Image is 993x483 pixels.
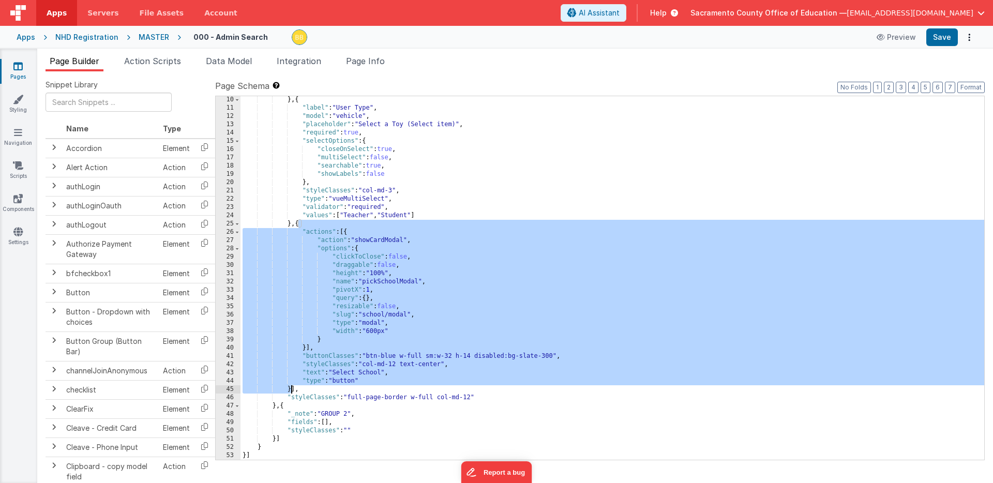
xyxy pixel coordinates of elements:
td: Element [159,283,194,302]
img: 3aae05562012a16e32320df8a0cd8a1d [292,30,307,44]
td: Authorize Payment Gateway [62,234,159,264]
div: 52 [216,443,240,451]
td: Cleave - Credit Card [62,418,159,437]
button: 2 [884,82,894,93]
div: Apps [17,32,35,42]
div: 19 [216,170,240,178]
td: Element [159,399,194,418]
td: Element [159,331,194,361]
td: Element [159,264,194,283]
div: 31 [216,269,240,278]
div: 10 [216,96,240,104]
td: checklist [62,380,159,399]
td: Button [62,283,159,302]
td: Element [159,234,194,264]
td: Element [159,418,194,437]
td: authLoginOauth [62,196,159,215]
button: Save [926,28,958,46]
div: 15 [216,137,240,145]
div: 40 [216,344,240,352]
div: 20 [216,178,240,187]
div: 51 [216,435,240,443]
div: 22 [216,195,240,203]
div: 17 [216,154,240,162]
input: Search Snippets ... [46,93,172,112]
div: 14 [216,129,240,137]
button: Options [962,30,976,44]
span: Apps [47,8,67,18]
td: Cleave - Phone Input [62,437,159,457]
div: 46 [216,394,240,402]
span: Servers [87,8,118,18]
button: No Folds [837,82,871,93]
div: 34 [216,294,240,303]
div: 27 [216,236,240,245]
div: MASTER [139,32,169,42]
td: Alert Action [62,158,159,177]
button: 3 [896,82,906,93]
div: 18 [216,162,240,170]
td: ClearFix [62,399,159,418]
div: 37 [216,319,240,327]
div: 33 [216,286,240,294]
div: 24 [216,212,240,220]
td: Action [159,158,194,177]
div: 53 [216,451,240,460]
div: 12 [216,112,240,120]
td: Accordion [62,139,159,158]
iframe: Marker.io feedback button [461,461,532,483]
div: 48 [216,410,240,418]
div: 39 [216,336,240,344]
div: 11 [216,104,240,112]
div: 49 [216,418,240,427]
div: 13 [216,120,240,129]
span: Data Model [206,56,252,66]
span: Snippet Library [46,80,98,90]
td: Button - Dropdown with choices [62,302,159,331]
span: Action Scripts [124,56,181,66]
span: Page Schema [215,80,269,92]
td: authLogout [62,215,159,234]
button: AI Assistant [561,4,626,22]
button: 4 [908,82,919,93]
button: Format [957,82,985,93]
span: Help [650,8,667,18]
div: 38 [216,327,240,336]
div: 45 [216,385,240,394]
span: Name [66,124,88,133]
div: 26 [216,228,240,236]
button: 7 [945,82,955,93]
div: 41 [216,352,240,360]
div: 30 [216,261,240,269]
button: 1 [873,82,882,93]
span: AI Assistant [579,8,620,18]
div: 47 [216,402,240,410]
span: Type [163,124,181,133]
td: Element [159,139,194,158]
td: Element [159,302,194,331]
div: 16 [216,145,240,154]
button: Preview [870,29,922,46]
button: 5 [921,82,930,93]
span: Integration [277,56,321,66]
span: File Assets [140,8,184,18]
button: Sacramento County Office of Education — [EMAIL_ADDRESS][DOMAIN_NAME] [690,8,985,18]
div: 21 [216,187,240,195]
td: Action [159,177,194,196]
span: [EMAIL_ADDRESS][DOMAIN_NAME] [847,8,973,18]
h4: 000 - Admin Search [193,33,268,41]
td: Button Group (Button Bar) [62,331,159,361]
div: 35 [216,303,240,311]
div: 23 [216,203,240,212]
div: 36 [216,311,240,319]
div: 43 [216,369,240,377]
td: authLogin [62,177,159,196]
div: 32 [216,278,240,286]
div: NHD Registration [55,32,118,42]
div: 29 [216,253,240,261]
span: Sacramento County Office of Education — [690,8,847,18]
span: Page Builder [50,56,99,66]
button: 6 [932,82,943,93]
span: Page Info [346,56,385,66]
td: Element [159,437,194,457]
